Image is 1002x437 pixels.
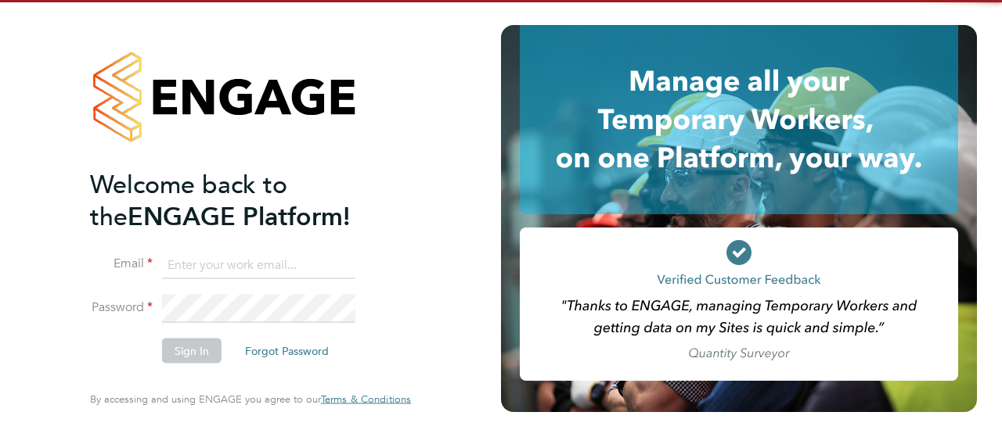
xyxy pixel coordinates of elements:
[321,392,411,406] span: Terms & Conditions
[162,338,222,364] button: Sign In
[162,251,355,279] input: Enter your work email...
[321,393,411,406] a: Terms & Conditions
[90,169,287,231] span: Welcome back to the
[232,338,341,364] button: Forgot Password
[90,168,395,232] h2: ENGAGE Platform!
[90,392,411,406] span: By accessing and using ENGAGE you agree to our
[90,299,153,316] label: Password
[90,256,153,272] label: Email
